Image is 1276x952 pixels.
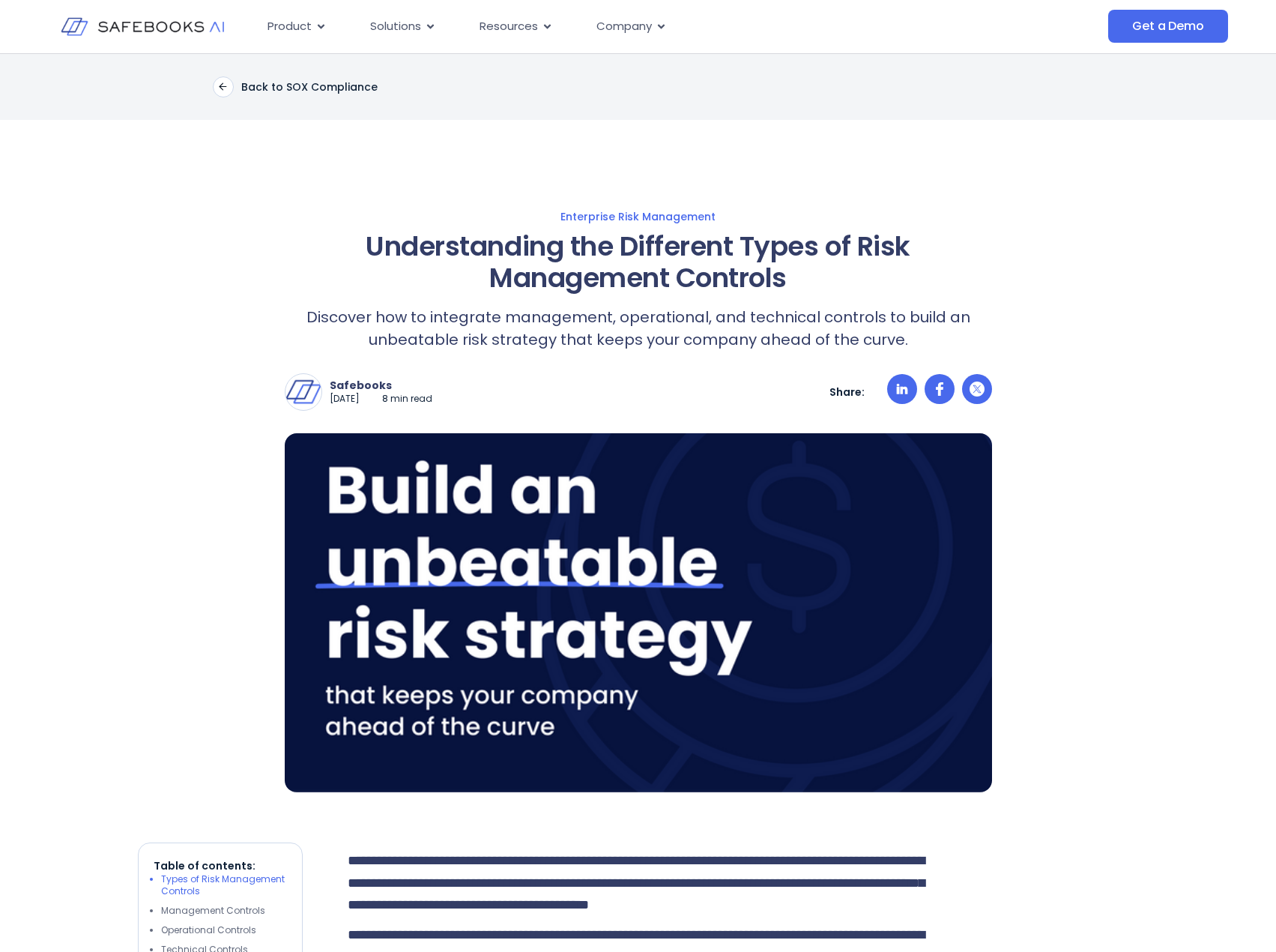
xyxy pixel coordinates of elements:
span: Solutions [370,18,421,35]
img: a blue background with the words build an unbeattable risk strategy that keeps your [285,433,992,792]
p: Table of contents: [154,858,287,873]
p: [DATE] [330,393,360,406]
span: Resources [480,18,538,35]
div: Menu Toggle [255,12,958,41]
span: Company [596,18,652,35]
nav: Menu [255,12,958,41]
span: Product [267,18,312,35]
li: Operational Controls [161,924,287,936]
a: Enterprise Risk Management [138,210,1139,223]
h1: Understanding the Different Types of Risk Management Controls [285,231,992,294]
p: 8 min read [382,393,432,406]
p: Safebooks [330,379,432,392]
li: Types of Risk Management Controls [161,873,287,897]
a: Back to SOX Compliance [213,76,378,97]
p: Discover how to integrate management, operational, and technical controls to build an unbeatable ... [285,306,992,351]
a: Get a Demo [1108,10,1227,43]
img: Safebooks [285,374,321,410]
span: Get a Demo [1132,19,1203,34]
li: Management Controls [161,905,287,917]
p: Back to SOX Compliance [241,80,378,94]
p: Share: [829,385,865,399]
